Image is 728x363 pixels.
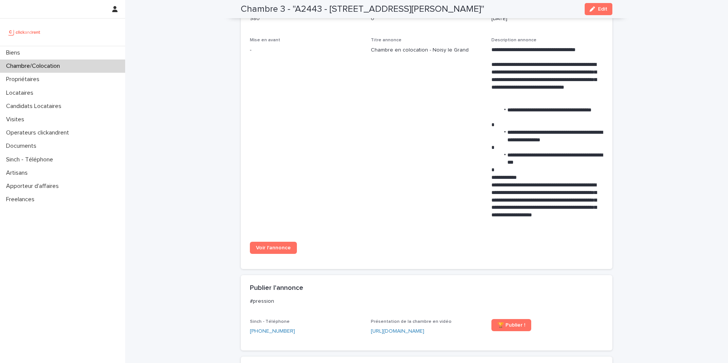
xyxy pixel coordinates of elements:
[250,298,600,305] p: #pression
[3,183,65,190] p: Apporteur d'affaires
[3,63,66,70] p: Chambre/Colocation
[3,156,59,163] p: Sinch - Téléphone
[491,319,531,331] a: 🏆 Publier !
[250,284,303,293] h2: Publier l'annonce
[3,103,67,110] p: Candidats Locataires
[371,319,452,324] span: Présentation de la chambre en vidéo
[371,15,483,23] p: 0
[3,76,45,83] p: Propriétaires
[250,15,362,23] p: 980
[250,46,362,54] p: -
[3,142,42,150] p: Documents
[371,46,483,54] p: Chambre en colocation - Noisy le Grand
[250,327,295,335] a: [PHONE_NUMBER]
[3,49,26,56] p: Biens
[3,129,75,136] p: Operateurs clickandrent
[250,329,295,334] ringoverc2c-84e06f14122c: Call with Ringover
[598,6,607,12] span: Edit
[497,322,525,328] span: 🏆 Publier !
[491,38,537,42] span: Description annonce
[250,242,297,254] a: Voir l'annonce
[585,3,612,15] button: Edit
[3,89,39,97] p: Locataires
[491,15,603,23] p: [DATE]
[250,38,280,42] span: Mise en avant
[250,319,290,324] span: Sinch - Téléphone
[256,245,291,250] span: Voir l'annonce
[371,38,402,42] span: Titre annonce
[241,4,484,15] h2: Chambre 3 - "A2443 - [STREET_ADDRESS][PERSON_NAME]"
[3,196,41,203] p: Freelances
[6,25,43,40] img: UCB0brd3T0yccxBKYDjQ
[250,329,295,334] ringoverc2c-number-84e06f14122c: [PHONE_NUMBER]
[371,329,424,334] a: [URL][DOMAIN_NAME]
[3,116,30,123] p: Visites
[3,169,34,177] p: Artisans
